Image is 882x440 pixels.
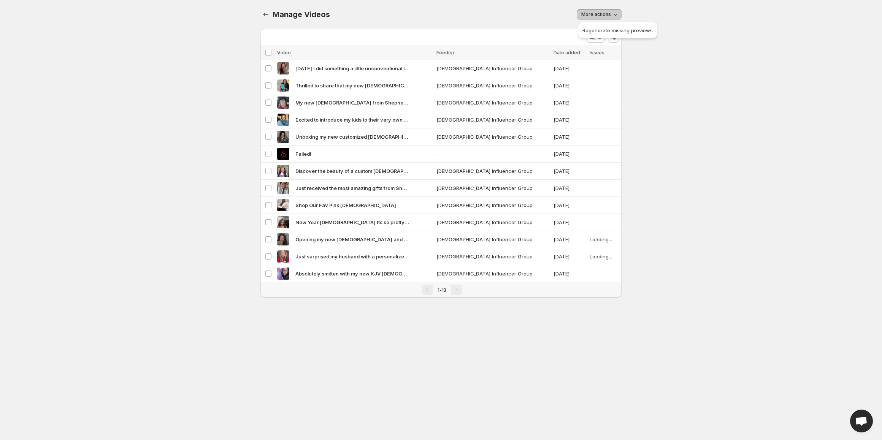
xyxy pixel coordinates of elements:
[295,133,409,141] span: Unboxing my new customized [DEMOGRAPHIC_DATA] [DATE] Cant wait to dive into the Word with this be...
[436,270,549,277] span: [DEMOGRAPHIC_DATA] Influencer Group
[295,218,409,226] span: New Year [DEMOGRAPHIC_DATA] Its so pretty Get yours now at [GEOGRAPHIC_DATA]
[551,231,587,248] td: [DATE]
[436,184,549,192] span: [DEMOGRAPHIC_DATA] Influencer Group
[551,248,587,265] td: [DATE]
[436,218,549,226] span: [DEMOGRAPHIC_DATA] Influencer Group
[551,180,587,197] td: [DATE]
[260,9,271,20] button: Manage Videos
[277,114,289,126] img: Excited to introduce my kids to their very own personalized Bible This is going to be a wonderful...
[295,116,409,123] span: Excited to introduce my kids to their very own personalized [DEMOGRAPHIC_DATA] This is going to b...
[581,11,611,17] span: More actions
[436,167,549,175] span: [DEMOGRAPHIC_DATA] Influencer Group
[551,111,587,128] td: [DATE]
[551,197,587,214] td: [DATE]
[277,182,289,194] img: Just received the most amazing gifts from Shepherds Shelf Perfect for anyone on your list
[273,10,330,19] span: Manage Videos
[277,267,289,280] img: Absolutely smitten with my new KJV Bible customized by the amazing shepherdsshelf This beauty is ...
[277,250,289,263] img: Just surprised my husband with a personalized Bible from Shepherds Shelf Cant wait to see his rea...
[260,282,622,298] nav: Pagination
[295,201,396,209] span: Shop Our Fav Pink [DEMOGRAPHIC_DATA]
[590,50,604,55] span: Issues
[277,50,291,55] span: Video
[277,97,289,109] img: My new Bible from ShepherdsShelf has arrived and I couldnt be more excited Each page is filled wi...
[554,50,580,55] span: Date added
[580,24,655,36] button: Regenerate missing previews
[590,236,617,243] div: Loading...
[436,236,549,243] span: [DEMOGRAPHIC_DATA] Influencer Group
[850,410,873,432] a: Open chat
[551,77,587,94] td: [DATE]
[277,233,289,245] img: Opening my new Bible and feeling the pages teeming with promise
[551,94,587,111] td: [DATE]
[295,82,409,89] span: Thrilled to share that my new [DEMOGRAPHIC_DATA] from ShepherdsShelf has arrived Its everything I...
[551,60,587,77] td: [DATE]
[582,27,653,33] span: Regenerate missing previews
[277,79,289,92] img: Thrilled to share that my new Bible from ShepherdsShelf has arrived Its everything I hoped for an...
[436,150,549,158] span: -
[295,150,311,158] span: Failed!
[277,199,289,211] img: Shop Our Fav Pink Bible
[295,236,409,243] span: Opening my new [DEMOGRAPHIC_DATA] and feeling the pages teeming with promise
[277,62,289,74] img: Today I did something a little unconventional I bought a Bible for my future husband
[295,270,409,277] span: Absolutely smitten with my new KJV [DEMOGRAPHIC_DATA] customized by the amazing shepherdsshelf Th...
[436,133,549,141] span: [DEMOGRAPHIC_DATA] Influencer Group
[436,116,549,123] span: [DEMOGRAPHIC_DATA] Influencer Group
[551,163,587,180] td: [DATE]
[436,201,549,209] span: [DEMOGRAPHIC_DATA] Influencer Group
[295,65,409,72] span: [DATE] I did something a little unconventional I bought a [DEMOGRAPHIC_DATA] for my future husband
[436,82,549,89] span: [DEMOGRAPHIC_DATA] Influencer Group
[277,165,289,177] img: Discover the beauty of a custom Bible at ShepherdsShelf Perfect for your personal journey or as a...
[551,214,587,231] td: [DATE]
[438,287,446,293] span: 1-13
[295,167,409,175] span: Discover the beauty of a custom [DEMOGRAPHIC_DATA] at ShepherdsShelf Perfect for your personal jo...
[590,253,617,260] div: Loading...
[436,99,549,106] span: [DEMOGRAPHIC_DATA] Influencer Group
[295,184,409,192] span: Just received the most amazing gifts from Shepherds Shelf Perfect for anyone on your list
[436,50,454,55] span: Feed(s)
[551,265,587,282] td: [DATE]
[277,131,289,143] img: Unboxing my new customized Bible today Cant wait to dive into the Word with this beautiful piece
[436,253,549,260] span: [DEMOGRAPHIC_DATA] Influencer Group
[436,65,549,72] span: [DEMOGRAPHIC_DATA] Influencer Group
[551,128,587,146] td: [DATE]
[577,9,622,20] button: More actions
[295,99,409,106] span: My new [DEMOGRAPHIC_DATA] from ShepherdsShelf has arrived and I couldnt be more excited Each page...
[277,216,289,228] img: New Year New Bible Its so pretty Get yours now at ShepherdShelf
[551,146,587,163] td: [DATE]
[295,253,409,260] span: Just surprised my husband with a personalized [DEMOGRAPHIC_DATA] from Shepherds [PERSON_NAME] wai...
